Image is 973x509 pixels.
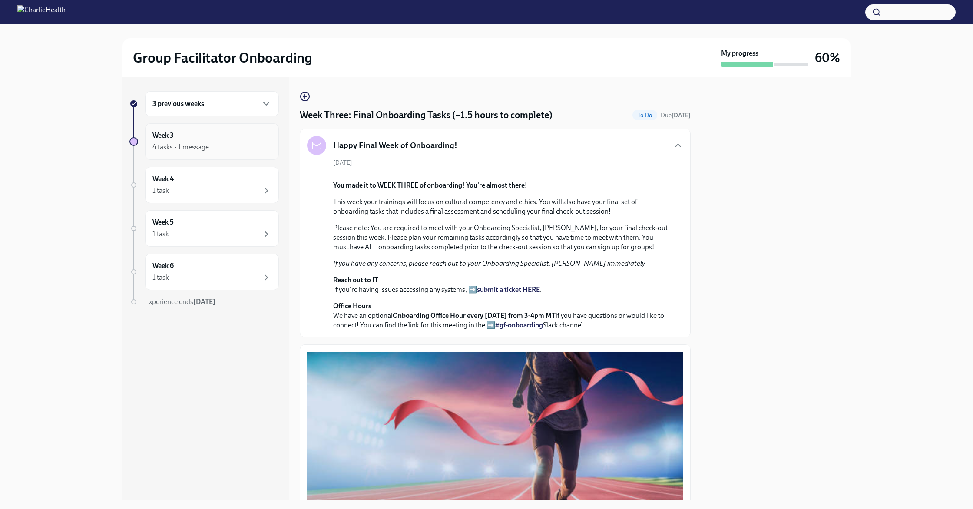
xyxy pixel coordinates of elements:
[333,301,669,330] p: We have an optional if you have questions or would like to connect! You can find the link for thi...
[333,197,669,216] p: This week your trainings will focus on cultural competency and ethics. You will also have your fi...
[477,285,540,294] a: submit a ticket HERE
[672,112,691,119] strong: [DATE]
[721,49,758,58] strong: My progress
[152,229,169,239] div: 1 task
[152,186,169,195] div: 1 task
[333,223,669,252] p: Please note: You are required to meet with your Onboarding Specialist, [PERSON_NAME], for your fi...
[193,297,215,306] strong: [DATE]
[632,112,657,119] span: To Do
[333,302,371,310] strong: Office Hours
[300,109,553,122] h4: Week Three: Final Onboarding Tasks (~1.5 hours to complete)
[152,218,174,227] h6: Week 5
[152,273,169,282] div: 1 task
[152,131,174,140] h6: Week 3
[17,5,66,19] img: CharlieHealth
[333,140,457,151] h5: Happy Final Week of Onboarding!
[661,111,691,119] span: October 4th, 2025 10:00
[333,181,527,189] strong: You made it to WEEK THREE of onboarding! You're almost there!
[333,275,669,294] p: If you're having issues accessing any systems, ➡️ .
[393,311,556,320] strong: Onboarding Office Hour every [DATE] from 3-4pm MT
[152,261,174,271] h6: Week 6
[152,99,204,109] h6: 3 previous weeks
[129,254,279,290] a: Week 61 task
[333,276,378,284] strong: Reach out to IT
[129,210,279,247] a: Week 51 task
[129,123,279,160] a: Week 34 tasks • 1 message
[133,49,312,66] h2: Group Facilitator Onboarding
[495,321,543,329] a: #gf-onboarding
[333,259,646,268] em: If you have any concerns, please reach out to your Onboarding Specialist, [PERSON_NAME] immediately.
[152,142,209,152] div: 4 tasks • 1 message
[145,297,215,306] span: Experience ends
[815,50,840,66] h3: 60%
[333,159,352,167] span: [DATE]
[145,91,279,116] div: 3 previous weeks
[152,174,174,184] h6: Week 4
[129,167,279,203] a: Week 41 task
[661,112,691,119] span: Due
